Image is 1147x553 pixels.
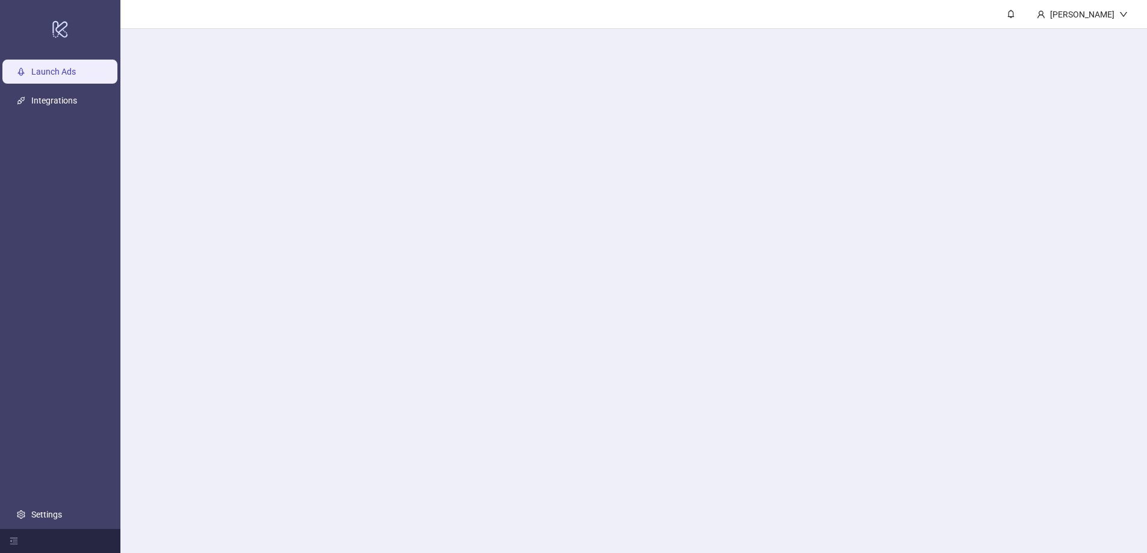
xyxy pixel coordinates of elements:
[31,96,77,106] a: Integrations
[31,67,76,77] a: Launch Ads
[1119,10,1128,19] span: down
[31,510,62,519] a: Settings
[10,537,18,545] span: menu-fold
[1045,8,1119,21] div: [PERSON_NAME]
[1007,10,1015,18] span: bell
[1037,10,1045,19] span: user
